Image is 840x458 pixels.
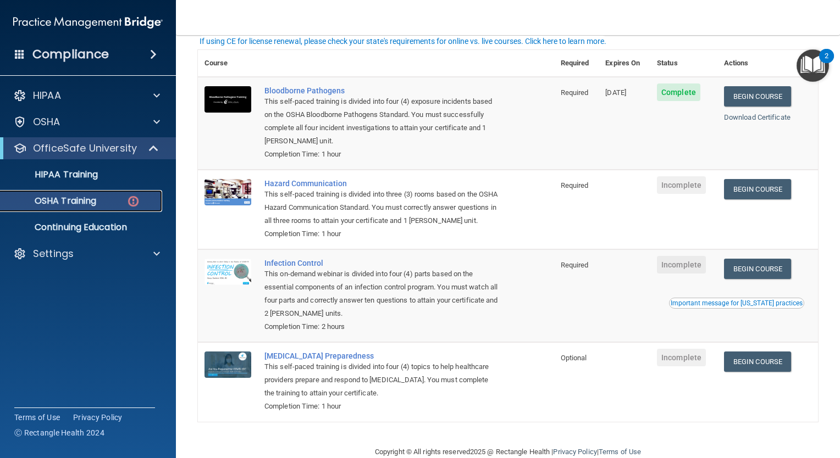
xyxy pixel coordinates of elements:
button: If using CE for license renewal, please check your state's requirements for online vs. live cours... [198,36,608,47]
th: Status [650,50,717,77]
button: Read this if you are a dental practitioner in the state of CA [669,298,804,309]
div: Completion Time: 2 hours [264,320,499,333]
div: 2 [825,56,828,70]
div: If using CE for license renewal, please check your state's requirements for online vs. live cours... [200,37,606,45]
p: Continuing Education [7,222,157,233]
a: Privacy Policy [553,448,596,456]
a: Begin Course [724,86,791,107]
th: Required [554,50,599,77]
p: HIPAA Training [7,169,98,180]
span: Incomplete [657,176,706,194]
a: Terms of Use [14,412,60,423]
a: Download Certificate [724,113,791,121]
a: Begin Course [724,179,791,199]
th: Course [198,50,258,77]
a: Terms of Use [599,448,641,456]
img: PMB logo [13,12,163,33]
a: Hazard Communication [264,179,499,188]
a: Bloodborne Pathogens [264,86,499,95]
div: Completion Time: 1 hour [264,227,499,241]
span: Incomplete [657,256,706,273]
a: Settings [13,247,160,260]
div: This self-paced training is divided into four (4) topics to help healthcare providers prepare and... [264,360,499,400]
a: Begin Course [724,351,791,372]
span: Required [561,261,589,269]
div: Completion Time: 1 hour [264,400,499,413]
div: This on-demand webinar is divided into four (4) parts based on the essential components of an inf... [264,267,499,320]
div: Completion Time: 1 hour [264,148,499,161]
th: Expires On [599,50,650,77]
span: Optional [561,354,587,362]
a: OfficeSafe University [13,142,159,155]
p: Settings [33,247,74,260]
div: This self-paced training is divided into three (3) rooms based on the OSHA Hazard Communication S... [264,188,499,227]
p: OSHA Training [7,196,96,206]
a: Privacy Policy [73,412,123,423]
p: OSHA [33,115,60,129]
span: [DATE] [605,88,626,97]
img: danger-circle.6113f641.png [126,194,140,208]
a: [MEDICAL_DATA] Preparedness [264,351,499,360]
span: Complete [657,83,700,101]
p: HIPAA [33,89,61,102]
a: OSHA [13,115,160,129]
span: Ⓒ Rectangle Health 2024 [14,427,104,438]
a: Infection Control [264,259,499,267]
a: Begin Course [724,259,791,279]
h4: Compliance [32,47,109,62]
button: Open Resource Center, 2 new notifications [797,49,829,82]
p: OfficeSafe University [33,142,137,155]
div: Important message for [US_STATE] practices [671,300,803,306]
th: Actions [717,50,818,77]
span: Incomplete [657,349,706,366]
div: This self-paced training is divided into four (4) exposure incidents based on the OSHA Bloodborne... [264,95,499,148]
span: Required [561,88,589,97]
span: Required [561,181,589,189]
a: HIPAA [13,89,160,102]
